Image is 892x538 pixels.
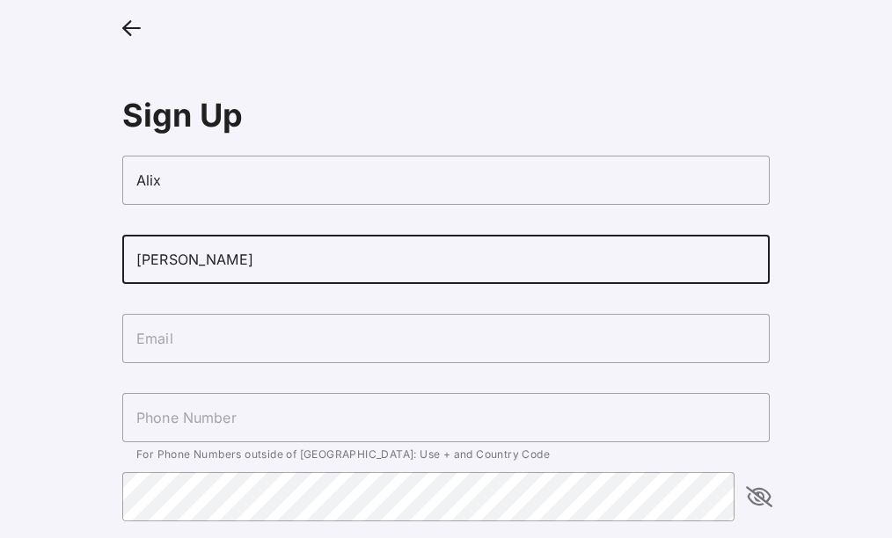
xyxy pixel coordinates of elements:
div: Sign Up [122,96,770,134]
i: appended action [749,486,770,507]
input: Last Name [122,235,770,284]
span: For Phone Numbers outside of [GEOGRAPHIC_DATA]: Use + and Country Code [136,447,550,461]
input: Email [122,314,770,363]
input: First Name [122,156,770,205]
input: Phone Number [122,393,770,442]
